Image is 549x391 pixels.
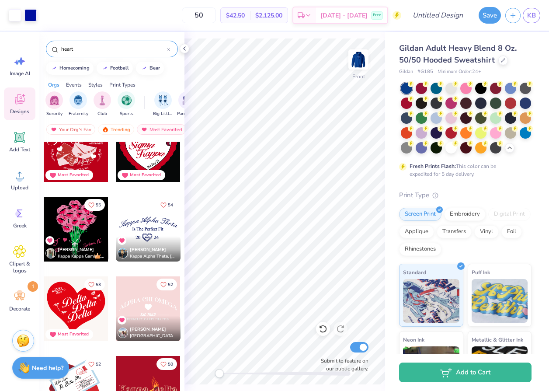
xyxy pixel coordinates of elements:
button: football [97,62,133,75]
span: 52 [96,362,101,367]
div: Most Favorited [130,172,161,178]
button: Like [156,199,177,211]
span: Parent's Weekend [177,111,197,117]
div: Events [66,81,82,89]
div: football [110,66,129,70]
div: Vinyl [474,225,499,238]
div: filter for Club [94,91,111,117]
span: [PERSON_NAME] [130,326,166,332]
span: Neon Ink [403,335,424,344]
strong: Need help? [32,364,63,372]
div: Accessibility label [215,369,224,378]
span: Free [373,12,381,18]
button: Like [156,358,177,370]
img: Club Image [97,95,107,105]
span: Decorate [9,305,30,312]
img: Sorority Image [49,95,59,105]
div: Your Org's Fav [46,124,95,135]
div: bear [149,66,160,70]
button: filter button [177,91,197,117]
div: Print Type [399,190,532,200]
img: trend_line.gif [101,66,108,71]
div: Embroidery [444,208,486,221]
a: KB [523,8,540,23]
span: 53 [96,283,101,287]
span: Sorority [46,111,63,117]
span: Big Little Reveal [153,111,173,117]
span: 50 [168,362,173,367]
span: $42.50 [226,11,245,20]
img: Metallic & Glitter Ink [472,346,528,390]
span: Greek [13,222,27,229]
span: 54 [168,203,173,207]
span: Gildan [399,68,413,76]
div: Rhinestones [399,243,441,256]
span: 55 [96,203,101,207]
div: homecoming [59,66,90,70]
label: Submit to feature on our public gallery. [316,357,368,373]
div: Print Types [109,81,136,89]
span: Minimum Order: 24 + [438,68,481,76]
img: Big Little Reveal Image [158,95,168,105]
span: Fraternity [69,111,88,117]
input: – – [182,7,216,23]
div: Transfers [437,225,472,238]
div: Most Favorited [58,172,89,178]
span: Upload [11,184,28,191]
img: trending.gif [102,126,109,133]
div: Digital Print [488,208,531,221]
div: Front [352,73,365,80]
div: Orgs [48,81,59,89]
span: KB [527,10,536,21]
img: Puff Ink [472,279,528,323]
div: Styles [88,81,103,89]
button: bear [136,62,164,75]
button: filter button [118,91,135,117]
span: 1 [28,281,38,292]
span: [PERSON_NAME] [58,247,94,253]
button: Save [479,7,501,24]
div: Foil [501,225,522,238]
img: most_fav.gif [50,126,57,133]
input: Untitled Design [406,7,470,24]
button: filter button [69,91,88,117]
img: Standard [403,279,459,323]
button: filter button [45,91,63,117]
img: Parent's Weekend Image [182,95,192,105]
button: filter button [94,91,111,117]
button: Like [84,279,105,290]
div: Applique [399,225,434,238]
div: filter for Sorority [45,91,63,117]
button: homecoming [46,62,94,75]
div: Most Favorited [58,331,89,338]
button: Add to Cart [399,363,532,382]
span: Kappa Kappa Gamma, [GEOGRAPHIC_DATA] [58,253,105,260]
span: Add Text [9,146,30,153]
div: This color can be expedited for 5 day delivery. [410,162,517,178]
span: Designs [10,108,29,115]
div: Trending [98,124,134,135]
img: Sports Image [122,95,132,105]
span: # G185 [417,68,433,76]
span: [GEOGRAPHIC_DATA], [GEOGRAPHIC_DATA][US_STATE] [130,333,177,339]
img: trend_line.gif [51,66,58,71]
button: Like [84,358,105,370]
span: Club [97,111,107,117]
span: Sports [120,111,133,117]
span: Image AI [10,70,30,77]
button: Like [156,279,177,290]
div: filter for Sports [118,91,135,117]
img: most_fav.gif [141,126,148,133]
div: Screen Print [399,208,441,221]
button: filter button [153,91,173,117]
span: Kappa Alpha Theta, [GEOGRAPHIC_DATA][US_STATE] [130,253,177,260]
span: Puff Ink [472,268,490,277]
strong: Fresh Prints Flash: [410,163,456,170]
span: Clipart & logos [5,260,34,274]
span: [DATE] - [DATE] [320,11,368,20]
div: filter for Big Little Reveal [153,91,173,117]
span: Standard [403,268,426,277]
div: filter for Parent's Weekend [177,91,197,117]
img: Neon Ink [403,346,459,390]
div: filter for Fraternity [69,91,88,117]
